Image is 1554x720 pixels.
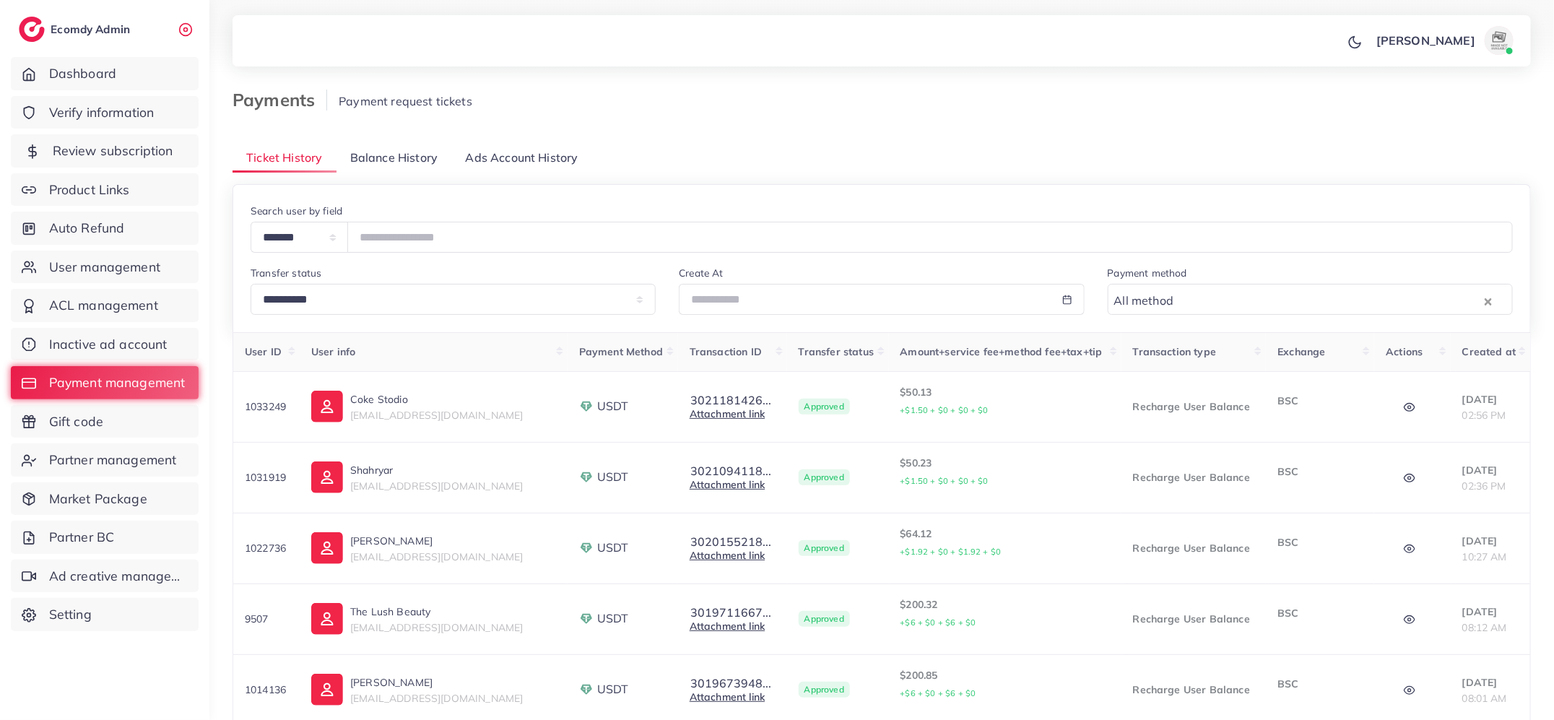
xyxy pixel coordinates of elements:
span: Payment Method [579,345,663,358]
p: $200.32 [900,596,1110,631]
span: USDT [597,398,629,415]
small: +$1.50 + $0 + $0 + $0 [900,476,989,486]
span: [EMAIL_ADDRESS][DOMAIN_NAME] [350,621,523,634]
span: Verify information [49,103,155,122]
img: ic-user-info.36bf1079.svg [311,461,343,493]
a: Partner management [11,443,199,477]
a: Dashboard [11,57,199,90]
a: Gift code [11,405,199,438]
button: 3019673948... [690,677,772,690]
img: ic-user-info.36bf1079.svg [311,603,343,635]
a: Ad creative management [11,560,199,593]
p: [DATE] [1462,674,1519,691]
small: +$6 + $0 + $6 + $0 [900,617,976,628]
p: Shahryar [350,461,523,479]
span: USDT [597,610,629,627]
a: ACL management [11,289,199,322]
span: ACL management [49,296,158,315]
span: Exchange [1277,345,1325,358]
a: Market Package [11,482,199,516]
span: [EMAIL_ADDRESS][DOMAIN_NAME] [350,409,523,422]
p: [DATE] [1462,532,1519,550]
a: Product Links [11,173,199,207]
span: Approved [799,682,850,698]
p: 1014136 [245,681,288,698]
img: payment [579,682,594,697]
h2: Ecomdy Admin [51,22,134,36]
span: Ads Account History [466,149,578,166]
p: BSC [1277,675,1363,693]
small: +$1.92 + $0 + $1.92 + $0 [900,547,1002,557]
p: [DATE] [1462,603,1519,620]
p: 1022736 [245,539,288,557]
button: 3020155218... [690,535,772,548]
p: $200.85 [900,667,1110,702]
span: USDT [597,469,629,485]
span: Setting [49,605,92,624]
img: ic-user-info.36bf1079.svg [311,532,343,564]
span: [EMAIL_ADDRESS][DOMAIN_NAME] [350,550,523,563]
a: Attachment link [690,407,765,420]
a: Review subscription [11,134,199,168]
a: Auto Refund [11,212,199,245]
span: USDT [597,539,629,556]
span: Amount+service fee+method fee+tax+tip [900,345,1103,358]
span: 08:01 AM [1462,692,1507,705]
p: 1031919 [245,469,288,486]
span: 02:36 PM [1462,480,1506,493]
img: payment [579,399,594,414]
span: Approved [799,399,850,415]
a: [PERSON_NAME]avatar [1368,26,1519,55]
a: Inactive ad account [11,328,199,361]
a: Verify information [11,96,199,129]
p: Recharge User Balance [1133,469,1255,486]
p: $50.13 [900,383,1110,419]
span: Approved [799,611,850,627]
span: [EMAIL_ADDRESS][DOMAIN_NAME] [350,692,523,705]
span: Ad creative management [49,567,188,586]
p: BSC [1277,604,1363,622]
label: Transfer status [251,266,321,280]
span: 08:12 AM [1462,621,1507,634]
img: avatar [1485,26,1514,55]
img: payment [579,541,594,555]
p: $64.12 [900,525,1110,560]
label: Payment method [1108,266,1187,280]
p: BSC [1277,534,1363,551]
span: Gift code [49,412,103,431]
span: [EMAIL_ADDRESS][DOMAIN_NAME] [350,480,523,493]
span: All method [1111,290,1177,312]
p: 1033249 [245,398,288,415]
span: Transaction type [1133,345,1217,358]
img: ic-user-info.36bf1079.svg [311,674,343,706]
span: Dashboard [49,64,116,83]
span: Review subscription [53,142,173,160]
p: $50.23 [900,454,1110,490]
input: Search for option [1178,290,1481,312]
span: Payment request tickets [339,94,472,108]
a: Attachment link [690,690,765,703]
p: BSC [1277,392,1363,409]
p: [PERSON_NAME] [350,674,523,691]
a: Setting [11,598,199,631]
button: Clear Selected [1485,292,1492,309]
img: ic-user-info.36bf1079.svg [311,391,343,422]
div: Search for option [1108,284,1513,315]
p: Recharge User Balance [1133,398,1255,415]
small: +$6 + $0 + $6 + $0 [900,688,976,698]
span: 02:56 PM [1462,409,1506,422]
label: Create At [679,266,723,280]
button: 3019711667... [690,606,772,619]
span: Market Package [49,490,147,508]
span: Inactive ad account [49,335,168,354]
button: 3021094118... [690,464,772,477]
p: Recharge User Balance [1133,681,1255,698]
span: User info [311,345,355,358]
span: Actions [1386,345,1423,358]
p: [PERSON_NAME] [350,532,523,550]
h3: Payments [233,90,327,110]
img: payment [579,612,594,626]
span: Ticket History [246,149,322,166]
img: logo [19,17,45,42]
span: USDT [597,681,629,698]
